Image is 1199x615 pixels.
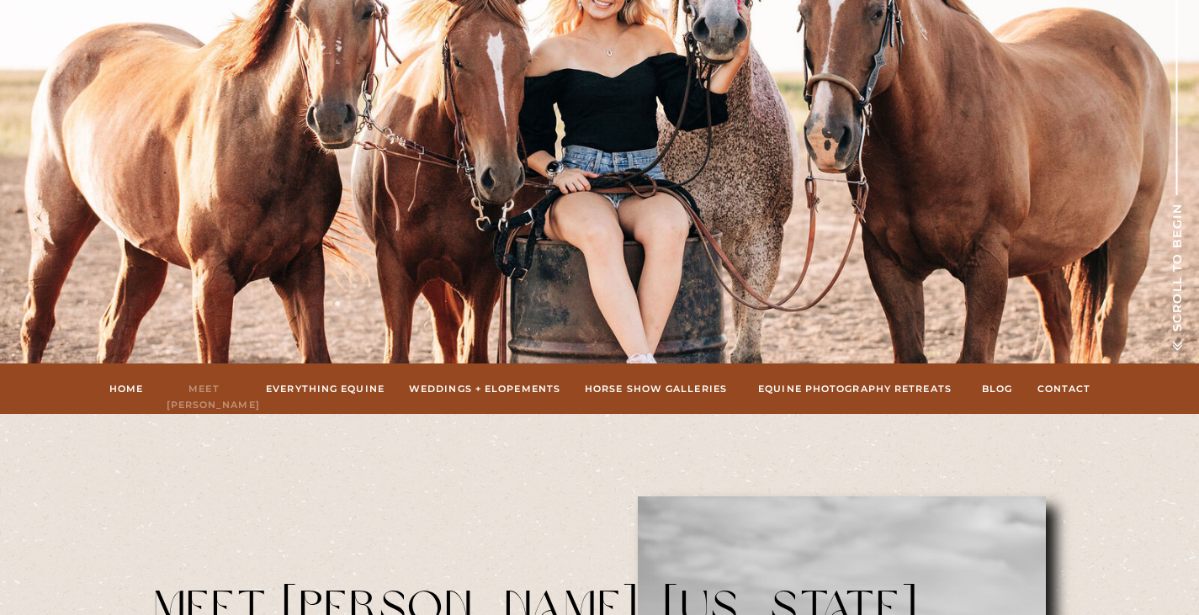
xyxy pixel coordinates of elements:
a: Everything Equine [264,381,387,396]
a: Blog [980,381,1015,396]
a: Meet [PERSON_NAME] [167,381,242,396]
a: hORSE sHOW gALLERIES [582,381,730,396]
a: Home [109,381,145,396]
a: Weddings + Elopements [409,381,561,396]
div: Scroll To Begin [1167,184,1186,331]
a: Contact [1037,381,1092,396]
a: Equine Photography Retreats [752,381,958,396]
